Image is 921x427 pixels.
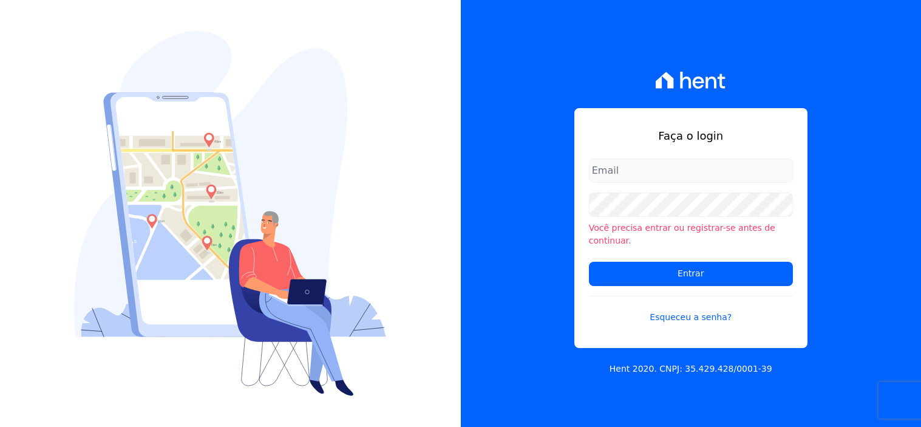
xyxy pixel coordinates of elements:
h1: Faça o login [589,128,793,144]
a: Esqueceu a senha? [589,296,793,324]
p: Hent 2020. CNPJ: 35.429.428/0001-39 [610,363,772,375]
li: Você precisa entrar ou registrar-se antes de continuar. [589,222,793,247]
input: Email [589,159,793,183]
input: Entrar [589,262,793,286]
img: Login [74,31,386,396]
